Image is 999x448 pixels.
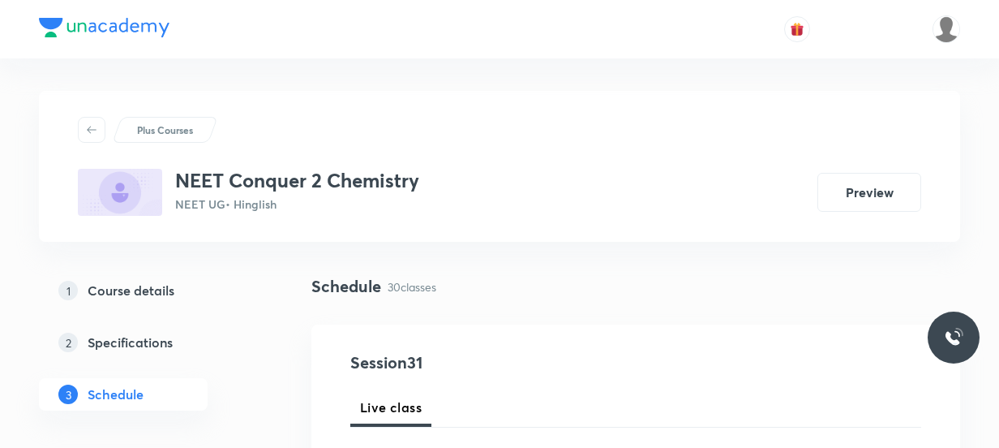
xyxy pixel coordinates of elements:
[58,333,78,352] p: 2
[784,16,810,42] button: avatar
[933,15,960,43] img: Geetika Tamta
[88,385,144,404] h5: Schedule
[78,169,162,216] img: C0F384CB-2771-4D68-A916-1130937062DE_plus.png
[790,22,804,37] img: avatar
[39,18,169,41] a: Company Logo
[311,274,381,299] h4: Schedule
[39,18,169,37] img: Company Logo
[88,333,173,352] h5: Specifications
[58,385,78,404] p: 3
[58,281,78,300] p: 1
[817,173,921,212] button: Preview
[944,328,963,347] img: ttu
[388,278,436,295] p: 30 classes
[137,123,193,137] p: Plus Courses
[39,326,259,359] a: 2Specifications
[39,274,259,307] a: 1Course details
[175,169,419,192] h3: NEET Conquer 2 Chemistry
[360,398,422,417] span: Live class
[175,196,419,213] p: NEET UG • Hinglish
[350,351,646,375] h4: Session 31
[88,281,174,300] h5: Course details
